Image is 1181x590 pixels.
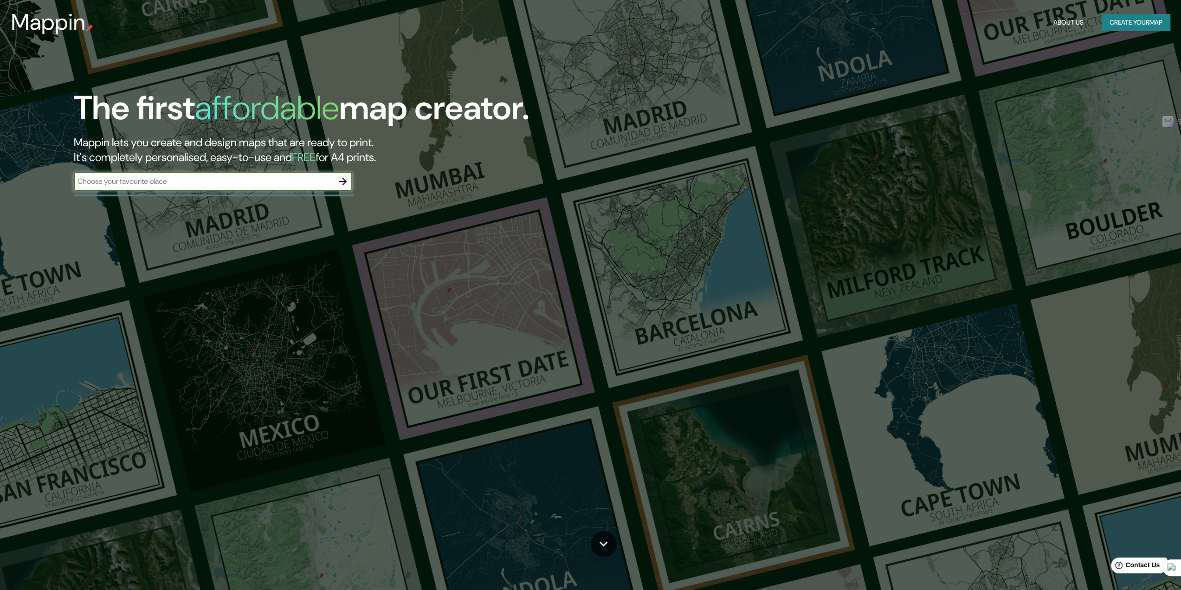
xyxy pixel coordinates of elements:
[86,24,93,32] img: mappin-pin
[11,9,86,35] h3: Mappin
[1050,14,1087,31] button: About Us
[1102,14,1170,31] button: Create yourmap
[292,150,316,164] h5: FREE
[195,86,339,130] h1: affordable
[74,176,334,187] input: Choose your favourite place
[74,135,665,165] h2: Mappin lets you create and design maps that are ready to print. It's completely personalised, eas...
[1098,554,1171,580] iframe: Help widget launcher
[74,89,529,135] h1: The first map creator.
